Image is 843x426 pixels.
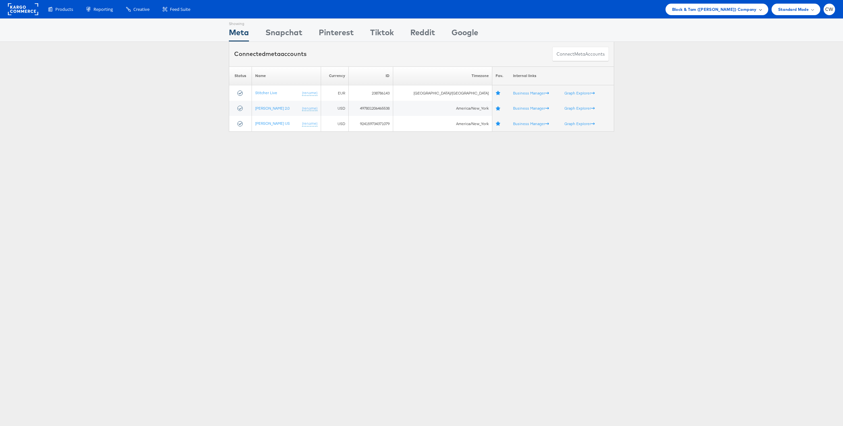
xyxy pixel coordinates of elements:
th: Status [229,67,252,85]
th: Timezone [393,67,492,85]
span: Products [55,6,73,13]
span: Standard Mode [778,6,809,13]
a: Business Manager [513,121,549,126]
div: Showing [229,19,249,27]
a: Business Manager [513,91,549,95]
a: (rename) [302,121,317,126]
a: Graph Explorer [564,106,595,111]
td: 497801206465538 [349,101,393,116]
div: Tiktok [370,27,394,41]
div: Google [451,27,478,41]
th: ID [349,67,393,85]
td: 238786143 [349,85,393,101]
a: (rename) [302,90,317,96]
a: [PERSON_NAME] 2.0 [255,106,289,111]
span: Reporting [94,6,113,13]
div: Reddit [410,27,435,41]
a: Graph Explorer [564,91,595,95]
td: USD [321,101,349,116]
span: Feed Suite [170,6,190,13]
td: America/New_York [393,116,492,131]
div: Pinterest [319,27,354,41]
span: meta [265,50,281,58]
a: [PERSON_NAME] US [255,121,290,126]
span: CW [825,7,833,12]
a: (rename) [302,106,317,111]
a: Business Manager [513,106,549,111]
td: 924159734371079 [349,116,393,131]
span: Block & Tam ([PERSON_NAME]) Company [672,6,757,13]
a: Stitcher Live [255,90,277,95]
a: Graph Explorer [564,121,595,126]
th: Name [252,67,321,85]
td: USD [321,116,349,131]
span: meta [574,51,585,57]
span: Creative [133,6,150,13]
th: Currency [321,67,349,85]
td: EUR [321,85,349,101]
td: [GEOGRAPHIC_DATA]/[GEOGRAPHIC_DATA] [393,85,492,101]
div: Connected accounts [234,50,307,58]
button: ConnectmetaAccounts [552,47,609,62]
div: Snapchat [265,27,302,41]
td: America/New_York [393,101,492,116]
div: Meta [229,27,249,41]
